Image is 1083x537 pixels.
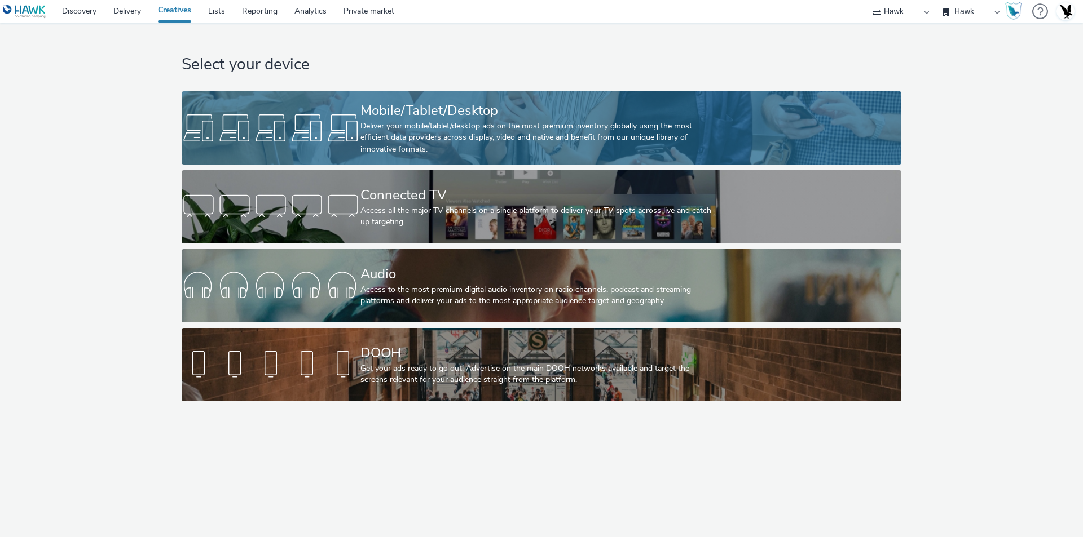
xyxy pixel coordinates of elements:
[182,54,901,76] h1: Select your device
[1005,2,1022,20] img: Hawk Academy
[182,170,901,243] a: Connected TVAccess all the major TV channels on a single platform to deliver your TV spots across...
[360,264,718,284] div: Audio
[182,328,901,401] a: DOOHGet your ads ready to go out! Advertise on the main DOOH networks available and target the sc...
[360,101,718,121] div: Mobile/Tablet/Desktop
[182,91,901,165] a: Mobile/Tablet/DesktopDeliver your mobile/tablet/desktop ads on the most premium inventory globall...
[360,205,718,228] div: Access all the major TV channels on a single platform to deliver your TV spots across live and ca...
[360,185,718,205] div: Connected TV
[360,363,718,386] div: Get your ads ready to go out! Advertise on the main DOOH networks available and target the screen...
[360,343,718,363] div: DOOH
[3,5,46,19] img: undefined Logo
[360,284,718,307] div: Access to the most premium digital audio inventory on radio channels, podcast and streaming platf...
[360,121,718,155] div: Deliver your mobile/tablet/desktop ads on the most premium inventory globally using the most effi...
[1057,3,1074,20] img: Account UK
[1005,2,1027,20] a: Hawk Academy
[182,249,901,322] a: AudioAccess to the most premium digital audio inventory on radio channels, podcast and streaming ...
